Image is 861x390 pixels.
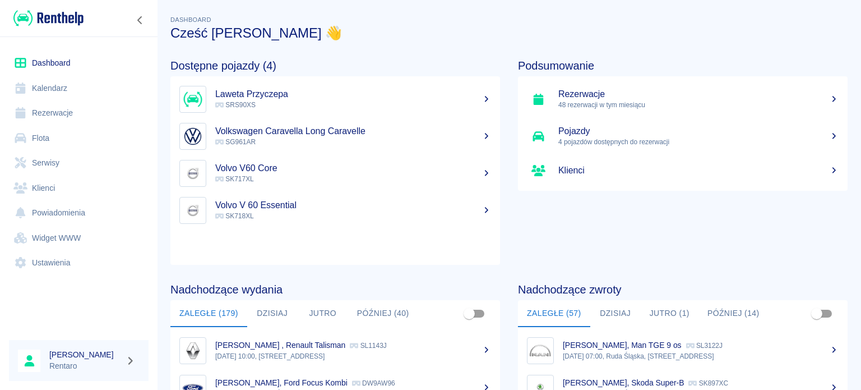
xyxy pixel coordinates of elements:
[563,341,682,350] p: [PERSON_NAME], Man TGE 9 os
[9,250,149,276] a: Ustawienia
[182,163,203,184] img: Image
[49,349,121,360] h6: [PERSON_NAME]
[49,360,121,372] p: Rentaro
[170,16,211,23] span: Dashboard
[182,89,203,110] img: Image
[182,340,203,361] img: Image
[215,138,256,146] span: SG961AR
[215,163,491,174] h5: Volvo V60 Core
[459,303,480,324] span: Pokaż przypisane tylko do mnie
[215,89,491,100] h5: Laweta Przyczepa
[518,59,848,72] h4: Podsumowanie
[215,212,254,220] span: SK718XL
[352,379,395,387] p: DW9AW96
[170,192,500,229] a: ImageVolvo V 60 Essential SK718XL
[518,155,848,186] a: Klienci
[170,25,848,41] h3: Cześć [PERSON_NAME] 👋
[9,100,149,126] a: Rezerwacje
[9,76,149,101] a: Kalendarz
[215,126,491,137] h5: Volkswagen Caravella Long Caravelle
[558,89,839,100] h5: Rezerwacje
[170,118,500,155] a: ImageVolkswagen Caravella Long Caravelle SG961AR
[518,118,848,155] a: Pojazdy4 pojazdów dostępnych do rezerwacji
[590,300,641,327] button: Dzisiaj
[9,51,149,76] a: Dashboard
[9,200,149,226] a: Powiadomienia
[518,300,590,327] button: Zaległe (57)
[688,379,728,387] p: SK897XC
[215,101,256,109] span: SRS90XS
[170,81,500,118] a: ImageLaweta Przyczepa SRS90XS
[698,300,769,327] button: Później (14)
[170,155,500,192] a: ImageVolvo V60 Core SK717XL
[9,9,84,27] a: Renthelp logo
[350,342,386,350] p: SL1143J
[215,378,348,387] p: [PERSON_NAME], Ford Focus Kombi
[182,200,203,221] img: Image
[518,332,848,369] a: Image[PERSON_NAME], Man TGE 9 os SL3122J[DATE] 07:00, Ruda Śląska, [STREET_ADDRESS]
[558,137,839,147] p: 4 pojazdów dostępnych do rezerwacji
[13,9,84,27] img: Renthelp logo
[298,300,348,327] button: Jutro
[9,176,149,201] a: Klienci
[215,200,491,211] h5: Volvo V 60 Essential
[132,13,149,27] button: Zwiń nawigację
[558,165,839,176] h5: Klienci
[9,226,149,251] a: Widget WWW
[518,81,848,118] a: Rezerwacje48 rezerwacji w tym miesiącu
[247,300,298,327] button: Dzisiaj
[215,351,491,361] p: [DATE] 10:00, [STREET_ADDRESS]
[170,59,500,72] h4: Dostępne pojazdy (4)
[170,300,247,327] button: Zaległe (179)
[563,351,839,361] p: [DATE] 07:00, Ruda Śląska, [STREET_ADDRESS]
[215,175,254,183] span: SK717XL
[563,378,684,387] p: [PERSON_NAME], Skoda Super-B
[215,341,345,350] p: [PERSON_NAME] , Renault Talisman
[558,126,839,137] h5: Pojazdy
[348,300,418,327] button: Później (40)
[641,300,698,327] button: Jutro (1)
[170,332,500,369] a: Image[PERSON_NAME] , Renault Talisman SL1143J[DATE] 10:00, [STREET_ADDRESS]
[518,283,848,296] h4: Nadchodzące zwroty
[170,283,500,296] h4: Nadchodzące wydania
[558,100,839,110] p: 48 rezerwacji w tym miesiącu
[530,340,551,361] img: Image
[182,126,203,147] img: Image
[9,150,149,176] a: Serwisy
[806,303,827,324] span: Pokaż przypisane tylko do mnie
[9,126,149,151] a: Flota
[686,342,723,350] p: SL3122J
